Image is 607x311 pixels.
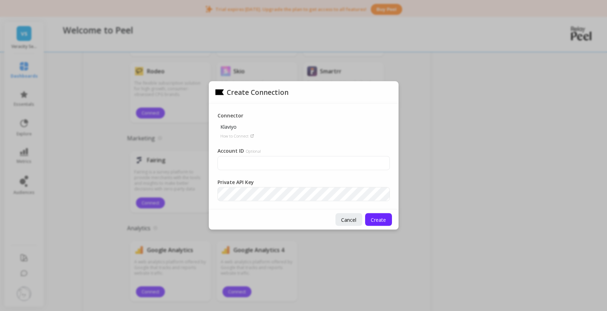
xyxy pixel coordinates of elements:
p: Connector [218,112,243,119]
span: Create [371,216,386,223]
button: Cancel [335,213,362,226]
label: Account ID [218,147,261,155]
a: How to Connect [220,133,254,139]
img: api.klaviyo.svg [215,88,224,97]
p: Klaviyo [218,121,239,133]
span: Cancel [341,216,356,223]
button: Create [365,213,392,226]
span: Optional [246,148,261,154]
p: Create Connection [227,88,288,97]
label: Private API Key [218,179,257,186]
p: How to Connect [220,133,249,139]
